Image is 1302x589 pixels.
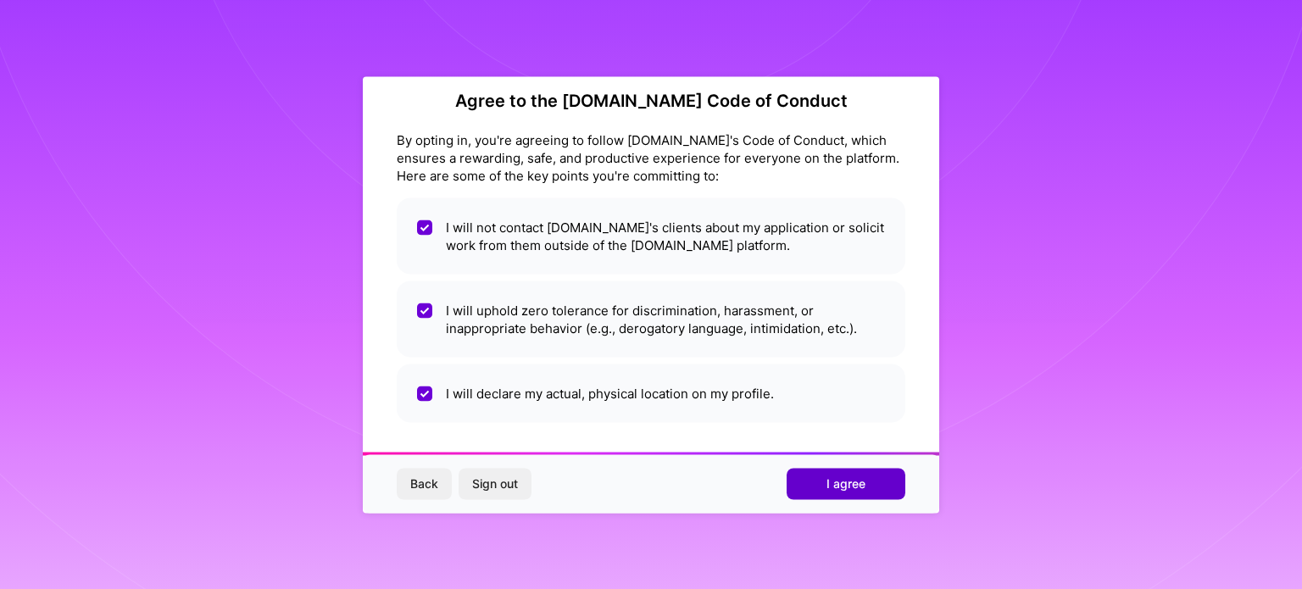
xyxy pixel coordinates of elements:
div: By opting in, you're agreeing to follow [DOMAIN_NAME]'s Code of Conduct, which ensures a rewardin... [397,131,905,184]
button: I agree [787,469,905,499]
span: Back [410,475,438,492]
li: I will uphold zero tolerance for discrimination, harassment, or inappropriate behavior (e.g., der... [397,281,905,357]
span: I agree [826,475,865,492]
li: I will declare my actual, physical location on my profile. [397,364,905,422]
button: Back [397,469,452,499]
h2: Agree to the [DOMAIN_NAME] Code of Conduct [397,90,905,110]
span: Sign out [472,475,518,492]
button: Sign out [459,469,531,499]
li: I will not contact [DOMAIN_NAME]'s clients about my application or solicit work from them outside... [397,197,905,274]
